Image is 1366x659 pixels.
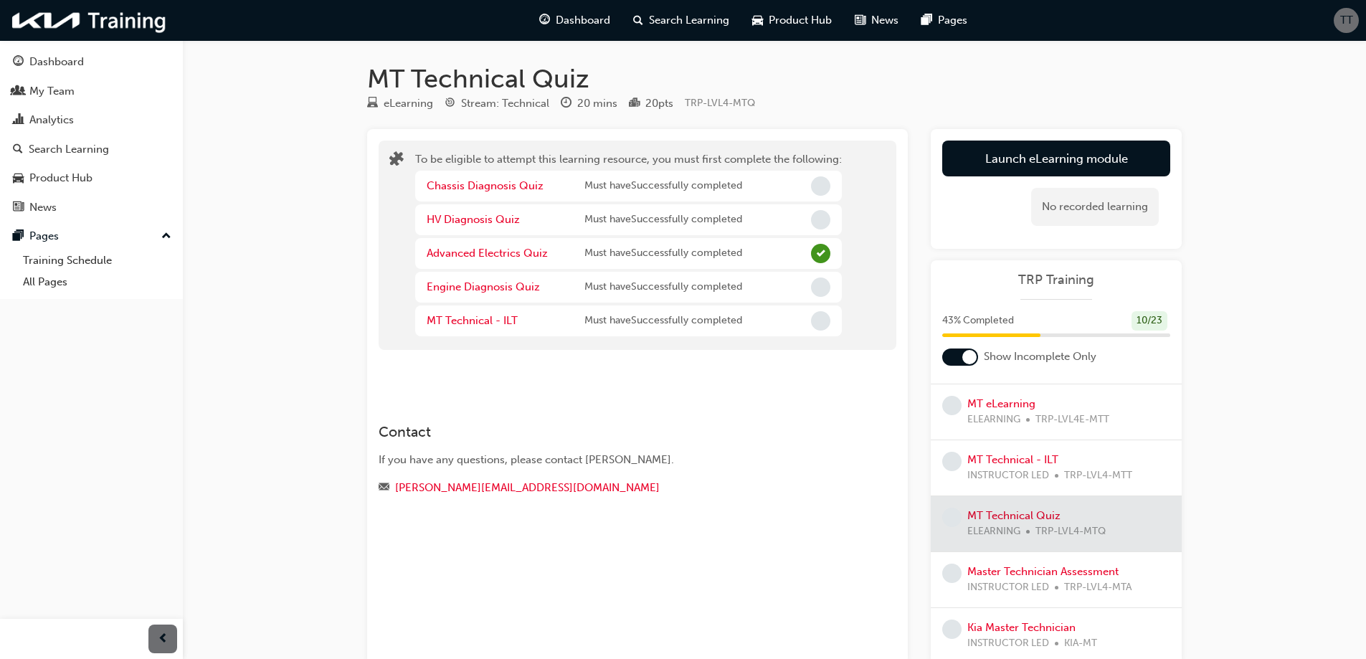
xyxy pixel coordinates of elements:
span: Learning resource code [685,97,755,109]
span: Must have Successfully completed [584,279,742,295]
div: eLearning [384,95,433,112]
a: Master Technician Assessment [967,565,1119,578]
div: Type [367,95,433,113]
a: MT eLearning [967,397,1035,410]
a: Kia Master Technician [967,621,1076,634]
a: car-iconProduct Hub [741,6,843,35]
a: Product Hub [6,165,177,191]
span: search-icon [633,11,643,29]
span: TRP-LVL4-MTA [1064,579,1132,596]
span: guage-icon [13,56,24,69]
a: MT Technical - ILT [427,314,518,327]
span: pages-icon [921,11,932,29]
span: INSTRUCTOR LED [967,468,1049,484]
div: Pages [29,228,59,245]
a: My Team [6,78,177,105]
a: guage-iconDashboard [528,6,622,35]
span: Must have Successfully completed [584,313,742,329]
a: News [6,194,177,221]
span: Incomplete [811,210,830,229]
h1: MT Technical Quiz [367,63,1182,95]
a: Chassis Diagnosis Quiz [427,179,544,192]
div: Product Hub [29,170,93,186]
h3: Contact [379,424,845,440]
div: Duration [561,95,617,113]
a: Dashboard [6,49,177,75]
a: MT Technical - ILT [967,453,1058,466]
span: car-icon [13,172,24,185]
span: guage-icon [539,11,550,29]
div: News [29,199,57,216]
span: Search Learning [649,12,729,29]
span: learningRecordVerb_NONE-icon [942,564,962,583]
span: TRP-LVL4E-MTT [1035,412,1109,428]
span: 43 % Completed [942,313,1014,329]
span: car-icon [752,11,763,29]
div: 10 / 23 [1132,311,1167,331]
div: If you have any questions, please contact [PERSON_NAME]. [379,452,845,468]
span: Pages [938,12,967,29]
div: My Team [29,83,75,100]
span: KIA-MT [1064,635,1097,652]
a: Engine Diagnosis Quiz [427,280,540,293]
span: learningRecordVerb_NONE-icon [942,452,962,471]
span: Incomplete [811,278,830,297]
a: TRP Training [942,272,1170,288]
button: Pages [6,223,177,250]
span: News [871,12,898,29]
span: Incomplete [811,176,830,196]
span: ELEARNING [967,412,1020,428]
div: Stream [445,95,549,113]
span: podium-icon [629,98,640,110]
button: TT [1334,8,1359,33]
span: learningRecordVerb_NONE-icon [942,620,962,639]
span: news-icon [13,202,24,214]
span: clock-icon [561,98,571,110]
button: DashboardMy TeamAnalyticsSearch LearningProduct HubNews [6,46,177,223]
a: HV Diagnosis Quiz [427,213,520,226]
div: Analytics [29,112,74,128]
span: search-icon [13,143,23,156]
span: Dashboard [556,12,610,29]
div: Email [379,479,845,497]
div: 20 mins [577,95,617,112]
div: Dashboard [29,54,84,70]
span: learningRecordVerb_NONE-icon [942,396,962,415]
a: Advanced Electrics Quiz [427,247,548,260]
span: Must have Successfully completed [584,178,742,194]
a: Search Learning [6,136,177,163]
span: INSTRUCTOR LED [967,579,1049,596]
span: Show Incomplete Only [984,349,1096,365]
span: Must have Successfully completed [584,245,742,262]
a: [PERSON_NAME][EMAIL_ADDRESS][DOMAIN_NAME] [395,481,660,494]
span: Incomplete [811,311,830,331]
a: Training Schedule [17,250,177,272]
span: learningRecordVerb_NONE-icon [942,508,962,527]
div: No recorded learning [1031,188,1159,226]
span: Must have Successfully completed [584,212,742,228]
div: Points [629,95,673,113]
span: Complete [811,244,830,263]
span: up-icon [161,227,171,246]
span: INSTRUCTOR LED [967,635,1049,652]
span: prev-icon [158,630,169,648]
span: pages-icon [13,230,24,243]
img: kia-training [7,6,172,35]
span: people-icon [13,85,24,98]
a: pages-iconPages [910,6,979,35]
a: search-iconSearch Learning [622,6,741,35]
div: 20 pts [645,95,673,112]
div: Stream: Technical [461,95,549,112]
span: target-icon [445,98,455,110]
span: TRP-LVL4-MTT [1064,468,1132,484]
span: learningResourceType_ELEARNING-icon [367,98,378,110]
a: news-iconNews [843,6,910,35]
a: Analytics [6,107,177,133]
span: TT [1340,12,1353,29]
button: Launch eLearning module [942,141,1170,176]
span: news-icon [855,11,865,29]
a: All Pages [17,271,177,293]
